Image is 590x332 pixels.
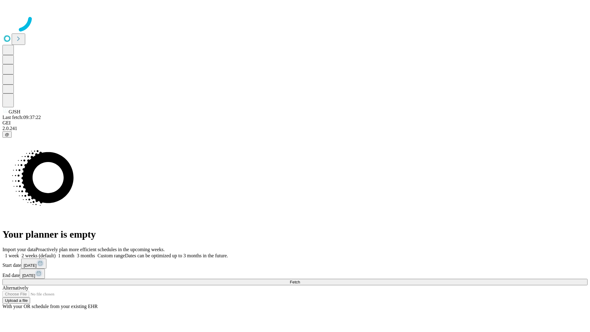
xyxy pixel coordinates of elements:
[2,285,28,290] span: Alternatively
[77,253,95,258] span: 3 months
[2,269,588,279] div: End date
[2,259,588,269] div: Start date
[5,132,9,137] span: @
[22,253,56,258] span: 2 weeks (default)
[290,280,300,284] span: Fetch
[22,273,35,278] span: [DATE]
[21,259,46,269] button: [DATE]
[125,253,228,258] span: Dates can be optimized up to 3 months in the future.
[2,229,588,240] h1: Your planner is empty
[58,253,74,258] span: 1 month
[97,253,125,258] span: Custom range
[2,115,41,120] span: Last fetch: 09:37:22
[5,253,19,258] span: 1 week
[2,304,98,309] span: With your OR schedule from your existing EHR
[36,247,165,252] span: Proactively plan more efficient schedules in the upcoming weeks.
[2,279,588,285] button: Fetch
[20,269,45,279] button: [DATE]
[24,263,37,268] span: [DATE]
[2,297,30,304] button: Upload a file
[9,109,20,114] span: GJSH
[2,120,588,126] div: GEI
[2,131,12,138] button: @
[2,247,36,252] span: Import your data
[2,126,588,131] div: 2.0.241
